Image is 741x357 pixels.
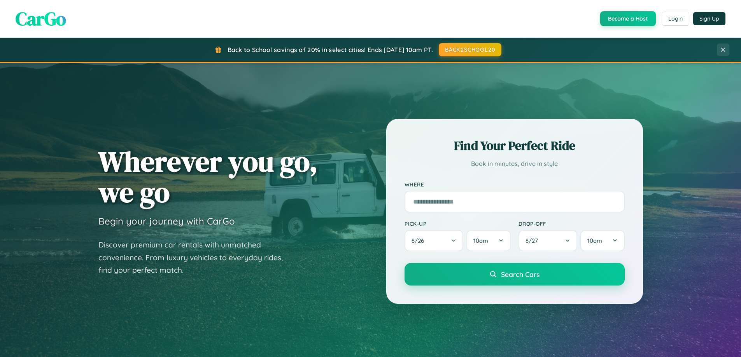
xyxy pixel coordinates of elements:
label: Pick-up [405,220,511,227]
span: CarGo [16,6,66,31]
span: 8 / 27 [526,237,542,244]
button: Sign Up [693,12,725,25]
button: Login [662,12,689,26]
h2: Find Your Perfect Ride [405,137,625,154]
span: 8 / 26 [412,237,428,244]
button: BACK2SCHOOL20 [439,43,501,56]
span: 10am [587,237,602,244]
span: Search Cars [501,270,540,279]
span: 10am [473,237,488,244]
button: 8/26 [405,230,464,251]
button: 10am [466,230,510,251]
button: 10am [580,230,624,251]
h1: Wherever you go, we go [98,146,318,207]
h3: Begin your journey with CarGo [98,215,235,227]
label: Drop-off [519,220,625,227]
span: Back to School savings of 20% in select cities! Ends [DATE] 10am PT. [228,46,433,54]
button: Become a Host [600,11,656,26]
button: Search Cars [405,263,625,286]
button: 8/27 [519,230,578,251]
p: Book in minutes, drive in style [405,158,625,169]
p: Discover premium car rentals with unmatched convenience. From luxury vehicles to everyday rides, ... [98,239,293,277]
label: Where [405,181,625,188]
